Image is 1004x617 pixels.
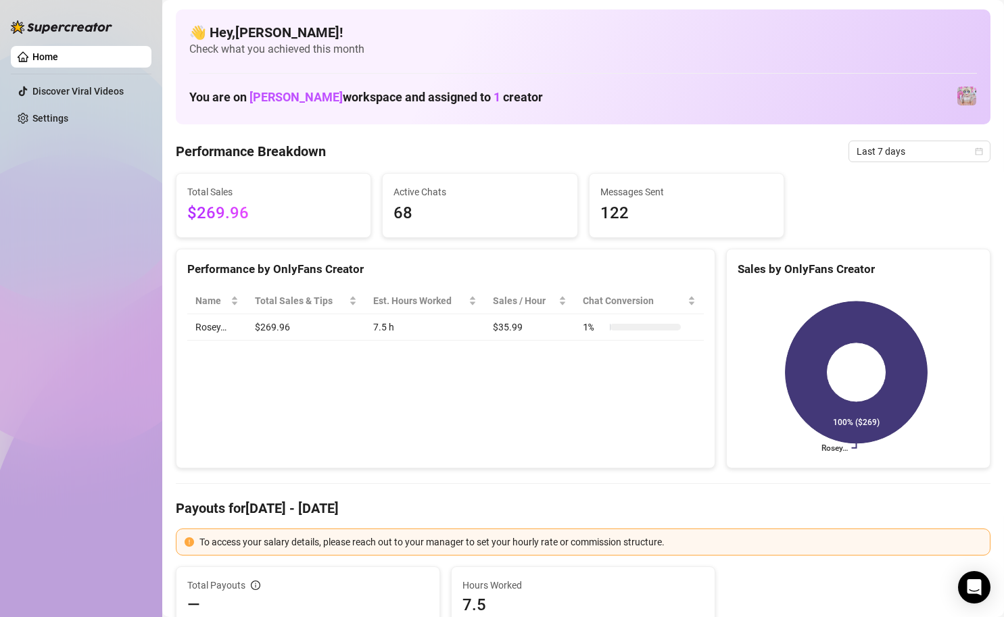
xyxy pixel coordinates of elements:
a: Home [32,51,58,62]
h4: Payouts for [DATE] - [DATE] [176,499,990,518]
span: Last 7 days [857,141,982,162]
span: Active Chats [393,184,566,199]
th: Sales / Hour [485,288,575,314]
a: Settings [32,113,68,124]
span: exclamation-circle [185,537,194,547]
td: $35.99 [485,314,575,341]
span: Total Sales [187,184,360,199]
span: 68 [393,201,566,226]
span: 122 [600,201,773,226]
div: Open Intercom Messenger [958,571,990,603]
span: Sales / Hour [493,293,556,308]
span: Total Payouts [187,578,245,593]
td: $269.96 [247,314,365,341]
h1: You are on workspace and assigned to creator [189,90,543,105]
span: [PERSON_NAME] [249,90,343,104]
span: 1 % [583,320,604,335]
img: Rosey [957,87,976,105]
div: Sales by OnlyFans Creator [738,260,979,278]
td: Rosey… [187,314,247,341]
span: info-circle [251,581,260,590]
span: Messages Sent [600,184,773,199]
div: Performance by OnlyFans Creator [187,260,704,278]
span: 1 [494,90,500,104]
span: Chat Conversion [583,293,685,308]
a: Discover Viral Videos [32,86,124,97]
img: logo-BBDzfeDw.svg [11,20,112,34]
th: Name [187,288,247,314]
div: To access your salary details, please reach out to your manager to set your hourly rate or commis... [199,535,982,549]
span: calendar [975,147,983,155]
h4: 👋 Hey, [PERSON_NAME] ! [189,23,977,42]
span: 7.5 [462,594,704,616]
text: Rosey… [821,443,848,453]
span: Check what you achieved this month [189,42,977,57]
span: Name [195,293,228,308]
span: $269.96 [187,201,360,226]
th: Total Sales & Tips [247,288,365,314]
div: Est. Hours Worked [373,293,465,308]
h4: Performance Breakdown [176,142,326,161]
th: Chat Conversion [575,288,704,314]
span: Hours Worked [462,578,704,593]
td: 7.5 h [365,314,484,341]
span: Total Sales & Tips [255,293,346,308]
span: — [187,594,200,616]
